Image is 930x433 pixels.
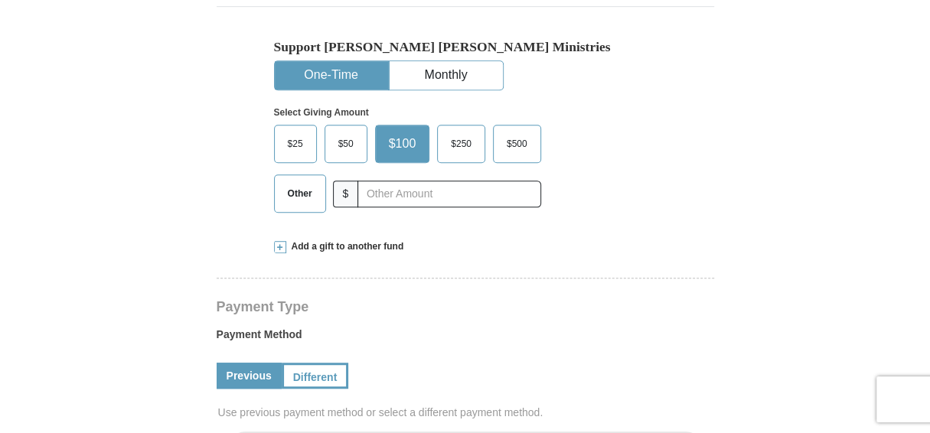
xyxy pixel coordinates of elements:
[331,132,361,155] span: $50
[274,107,369,118] strong: Select Giving Amount
[443,132,479,155] span: $250
[381,132,424,155] span: $100
[499,132,535,155] span: $500
[280,132,311,155] span: $25
[217,301,714,313] h4: Payment Type
[218,405,716,420] span: Use previous payment method or select a different payment method.
[286,240,404,253] span: Add a gift to another fund
[357,181,540,207] input: Other Amount
[282,363,349,389] a: Different
[217,363,282,389] a: Previous
[274,39,657,55] h5: Support [PERSON_NAME] [PERSON_NAME] Ministries
[280,182,320,205] span: Other
[333,181,359,207] span: $
[275,61,388,90] button: One-Time
[390,61,503,90] button: Monthly
[217,327,714,350] label: Payment Method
